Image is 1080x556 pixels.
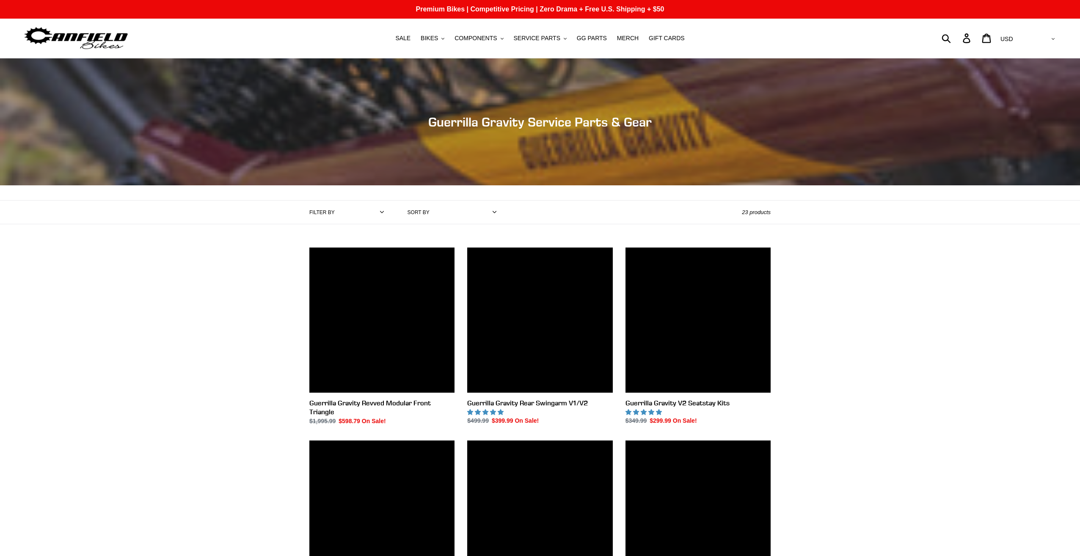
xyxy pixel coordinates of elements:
[617,35,639,42] span: MERCH
[613,33,643,44] a: MERCH
[395,35,411,42] span: SALE
[513,35,560,42] span: SERVICE PARTS
[946,29,968,47] input: Search
[450,33,507,44] button: COMPONENTS
[428,114,652,129] span: Guerrilla Gravity Service Parts & Gear
[577,35,607,42] span: GG PARTS
[742,209,771,215] span: 23 products
[649,35,685,42] span: GIFT CARDS
[645,33,689,44] a: GIFT CARDS
[416,33,449,44] button: BIKES
[408,209,430,216] label: Sort by
[23,25,129,52] img: Canfield Bikes
[421,35,438,42] span: BIKES
[309,209,335,216] label: Filter by
[509,33,570,44] button: SERVICE PARTS
[573,33,611,44] a: GG PARTS
[455,35,497,42] span: COMPONENTS
[391,33,415,44] a: SALE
